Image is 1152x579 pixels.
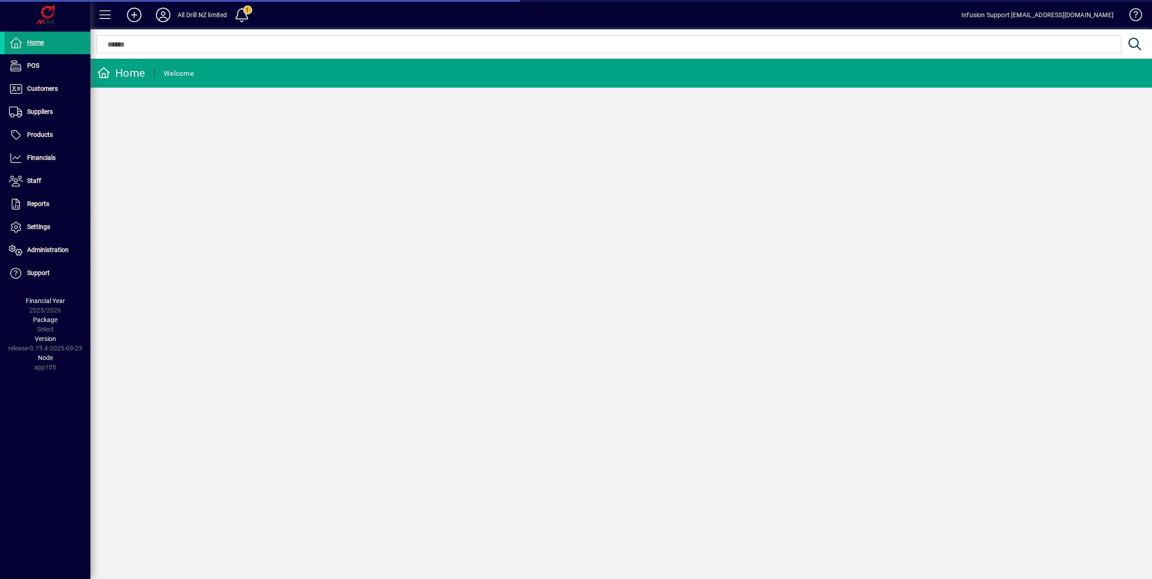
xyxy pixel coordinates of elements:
[5,78,90,100] a: Customers
[27,85,58,92] span: Customers
[27,200,49,207] span: Reports
[178,8,227,22] div: All Drill NZ limited
[27,154,56,161] span: Financials
[26,297,65,304] span: Financial Year
[5,216,90,238] a: Settings
[5,239,90,261] a: Administration
[164,66,194,81] div: Welcome
[149,7,178,23] button: Profile
[120,7,149,23] button: Add
[961,8,1114,22] div: Infusion Support [EMAIL_ADDRESS][DOMAIN_NAME]
[5,170,90,192] a: Staff
[5,147,90,169] a: Financials
[27,269,50,276] span: Support
[5,55,90,77] a: POS
[27,62,39,69] span: POS
[27,39,44,46] span: Home
[5,101,90,123] a: Suppliers
[27,223,50,230] span: Settings
[33,316,57,323] span: Package
[38,354,53,361] span: Node
[97,66,145,80] div: Home
[5,193,90,215] a: Reports
[27,131,53,138] span: Products
[27,108,53,115] span: Suppliers
[1123,2,1141,31] a: Knowledge Base
[5,124,90,146] a: Products
[35,335,56,342] span: Version
[27,246,69,253] span: Administration
[27,177,41,184] span: Staff
[5,262,90,285] a: Support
